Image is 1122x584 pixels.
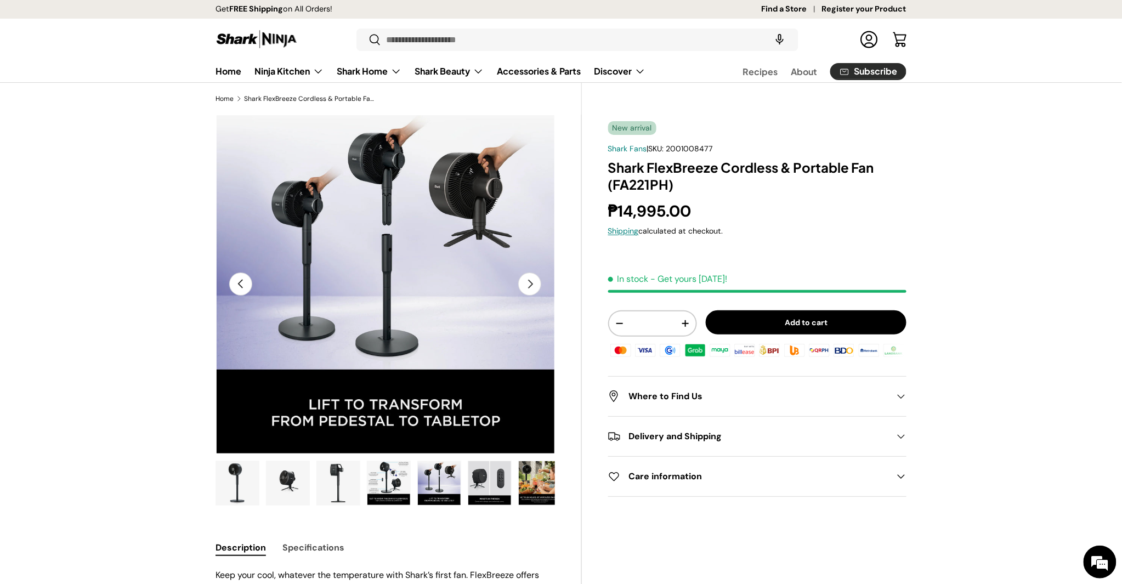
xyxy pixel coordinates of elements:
div: Minimize live chat window [180,5,206,32]
img: Shark Ninja Philippines [216,29,298,50]
p: - Get yours [DATE]! [651,273,728,285]
img: billease [733,342,757,359]
nav: Secondary [716,60,906,82]
a: Shipping [608,226,639,236]
h1: Shark FlexBreeze Cordless & Portable Fan (FA221PH) [608,159,906,193]
h2: Care information [608,470,889,483]
button: Specifications [282,535,344,560]
h2: Where to Find Us [608,390,889,403]
a: Subscribe [830,63,906,80]
a: Home [216,60,241,82]
img: Shark FlexBreeze Cordless & Portable Fan (FA221PH) [418,461,461,505]
summary: Shark Home [330,60,408,82]
img: Shark FlexBreeze Cordless & Portable Fan (FA221PH) [468,461,511,505]
img: grabpay [683,342,707,359]
span: We're online! [64,138,151,249]
a: About [791,61,817,82]
nav: Breadcrumbs [216,94,582,104]
img: bdo [832,342,856,359]
speech-search-button: Search by voice [762,27,797,52]
strong: FREE Shipping [229,4,283,14]
img: gcash [658,342,682,359]
span: SKU: [649,144,664,154]
img: landbank [882,342,906,359]
span: | [647,144,713,154]
span: 2001008477 [666,144,713,154]
h2: Delivery and Shipping [608,430,889,443]
img: bpi [757,342,781,359]
a: Shark Fans [608,144,647,154]
strong: ₱14,995.00 [608,201,694,222]
nav: Primary [216,60,645,82]
div: Chat with us now [57,61,184,76]
summary: Discover [587,60,652,82]
a: Register your Product [821,3,906,15]
img: Shark FlexBreeze Cordless & Portable Fan (FA221PH) [367,461,410,505]
summary: Where to Find Us [608,377,906,416]
a: Shark FlexBreeze Cordless & Portable Fan (FA221PH) [244,95,376,102]
textarea: Type your message and hit 'Enter' [5,299,209,338]
img: visa [633,342,658,359]
a: Find a Store [761,3,821,15]
summary: Care information [608,457,906,496]
img: Shark FlexBreeze Cordless & Portable Fan (FA221PH) [267,461,309,505]
a: Accessories & Parts [497,60,581,82]
media-gallery: Gallery Viewer [216,115,555,509]
img: master [609,342,633,359]
img: qrph [807,342,831,359]
span: Subscribe [854,67,898,76]
img: metrobank [857,342,881,359]
summary: Shark Beauty [408,60,490,82]
a: Home [216,95,234,102]
a: Recipes [743,61,778,82]
button: Add to cart [706,310,906,335]
button: Description [216,535,266,560]
summary: Delivery and Shipping [608,417,906,456]
img: Shark FlexBreeze Cordless & Portable Fan (FA221PH) [519,461,562,505]
img: https://sharkninja.com.ph/products/shark-flexbreeze-cordless-portable-fan-fa221ph [216,461,259,505]
img: maya [708,342,732,359]
img: Shark FlexBreeze Cordless & Portable Fan (FA221PH) [317,461,360,505]
span: In stock [608,273,649,285]
span: New arrival [608,121,656,135]
summary: Ninja Kitchen [248,60,330,82]
div: calculated at checkout. [608,225,906,237]
img: ubp [783,342,807,359]
p: Get on All Orders! [216,3,332,15]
